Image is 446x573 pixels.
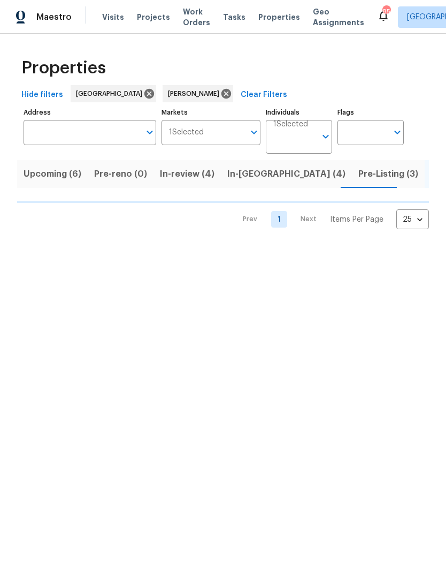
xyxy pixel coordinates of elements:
span: Work Orders [183,6,210,28]
label: Flags [337,109,404,116]
span: Visits [102,12,124,22]
span: Geo Assignments [313,6,364,28]
button: Open [247,125,262,140]
a: Goto page 1 [271,211,287,228]
span: Tasks [223,13,245,21]
button: Open [390,125,405,140]
span: 1 Selected [273,120,308,129]
span: Pre-reno (0) [94,167,147,182]
span: Maestro [36,12,72,22]
nav: Pagination Navigation [233,209,429,229]
div: 25 [396,206,429,233]
span: [GEOGRAPHIC_DATA] [76,88,147,99]
button: Open [318,129,333,144]
div: [PERSON_NAME] [163,85,233,102]
label: Markets [162,109,261,116]
span: In-[GEOGRAPHIC_DATA] (4) [227,167,345,182]
span: In-review (4) [160,167,214,182]
span: Properties [258,12,300,22]
span: 1 Selected [169,128,204,137]
span: Clear Filters [241,88,287,102]
span: Properties [21,63,106,73]
div: 85 [382,6,390,17]
div: [GEOGRAPHIC_DATA] [71,85,156,102]
span: [PERSON_NAME] [168,88,224,99]
label: Individuals [266,109,332,116]
span: Upcoming (6) [24,167,81,182]
p: Items Per Page [330,214,383,225]
label: Address [24,109,156,116]
button: Hide filters [17,85,67,105]
span: Pre-Listing (3) [358,167,418,182]
span: Projects [137,12,170,22]
button: Clear Filters [236,85,291,105]
span: Hide filters [21,88,63,102]
button: Open [142,125,157,140]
